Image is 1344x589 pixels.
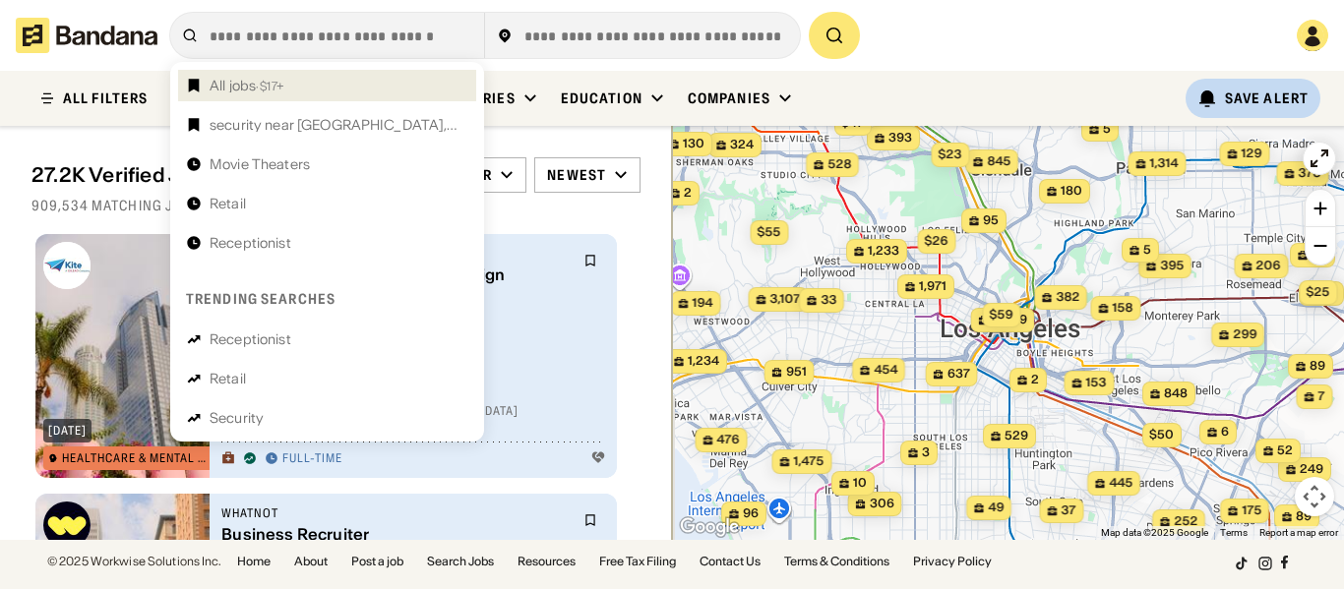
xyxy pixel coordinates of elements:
[888,130,912,147] span: 393
[31,226,641,540] div: grid
[688,89,770,107] div: Companies
[31,197,641,214] div: 909,534 matching jobs on [DOMAIN_NAME]
[841,115,864,130] span: $47
[869,496,893,512] span: 306
[1061,183,1082,200] span: 180
[683,136,704,152] span: 130
[1174,513,1197,530] span: 252
[1109,475,1132,492] span: 445
[210,372,246,385] div: Retail
[716,432,739,448] span: 476
[987,153,1010,170] span: 845
[919,278,947,295] span: 1,971
[922,444,930,461] span: 3
[1295,477,1334,516] button: Map camera controls
[1259,527,1338,538] a: Report a map error
[282,451,342,467] div: Full-time
[989,307,1012,322] span: $59
[427,556,494,567] a: Search Jobs
[677,514,742,540] a: Open this area in Google Maps (opens a new window)
[43,501,91,549] img: Whatnot logo
[599,556,676,567] a: Free Tax Filing
[688,353,719,370] span: 1,234
[63,91,148,105] div: ALL FILTERS
[757,224,780,239] span: $55
[827,156,851,173] span: 528
[1242,502,1261,519] span: 175
[1225,89,1309,107] div: Save Alert
[518,556,576,567] a: Resources
[785,364,806,381] span: 951
[1056,289,1079,306] span: 382
[1160,258,1184,274] span: 395
[210,157,310,171] div: Movie Theaters
[692,295,712,312] span: 194
[1164,385,1188,402] span: 848
[1221,424,1229,441] span: 6
[210,332,291,346] div: Receptionist
[256,79,284,93] span: · $17+
[1296,508,1312,525] span: 89
[210,197,246,210] div: Retail
[874,362,897,379] span: 454
[1220,527,1248,538] a: Terms (opens in new tab)
[983,212,999,229] span: 95
[237,556,271,567] a: Home
[769,291,800,308] span: 3,107
[43,242,91,289] img: Kite Pharma logo
[1101,527,1208,538] span: Map data ©2025 Google
[821,292,836,309] span: 33
[1061,502,1075,519] span: 37
[913,556,992,567] a: Privacy Policy
[1103,121,1111,138] span: 5
[1317,388,1324,405] span: 7
[1112,300,1132,317] span: 158
[868,243,899,260] span: 1,233
[1143,242,1151,259] span: 5
[351,556,403,567] a: Post a job
[924,233,947,248] span: $26
[1298,165,1320,182] span: 378
[210,79,284,92] div: All jobs
[1233,326,1256,343] span: 299
[784,556,889,567] a: Terms & Conditions
[210,118,468,132] div: security near [GEOGRAPHIC_DATA], [GEOGRAPHIC_DATA]
[1300,461,1323,478] span: 249
[684,185,692,202] span: 2
[677,514,742,540] img: Google
[1255,258,1280,274] span: 206
[1310,358,1325,375] span: 89
[853,475,867,492] span: 10
[700,556,761,567] a: Contact Us
[186,290,336,308] div: Trending searches
[938,147,961,161] span: $23
[992,312,1026,328] span: 6,079
[1005,428,1028,444] span: 529
[947,366,969,383] span: 637
[547,166,606,184] div: Newest
[221,525,572,544] div: Business Recruiter
[1306,284,1329,299] span: $25
[31,163,391,187] div: 27.2K Verified Jobs
[793,453,824,470] span: 1,475
[294,556,328,567] a: About
[62,452,213,464] div: Healthcare & Mental Health
[221,505,572,521] div: Whatnot
[16,18,157,53] img: Bandana logotype
[730,137,754,153] span: 324
[1277,442,1293,459] span: 52
[988,500,1004,516] span: 49
[1031,372,1039,388] span: 2
[210,411,264,425] div: Security
[1149,427,1174,442] span: $50
[47,556,221,567] div: © 2025 Workwise Solutions Inc.
[1241,146,1261,162] span: 129
[210,236,291,250] div: Receptionist
[48,425,87,437] div: [DATE]
[743,505,759,522] span: 96
[561,89,642,107] div: Education
[1149,155,1178,172] span: 1,314
[1085,375,1106,391] span: 153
